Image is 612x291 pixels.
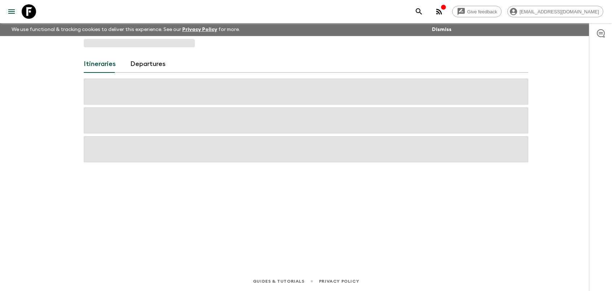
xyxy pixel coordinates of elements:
[430,25,453,35] button: Dismiss
[130,56,166,73] a: Departures
[9,23,243,36] p: We use functional & tracking cookies to deliver this experience. See our for more.
[516,9,603,14] span: [EMAIL_ADDRESS][DOMAIN_NAME]
[507,6,603,17] div: [EMAIL_ADDRESS][DOMAIN_NAME]
[319,277,359,285] a: Privacy Policy
[84,56,116,73] a: Itineraries
[463,9,501,14] span: Give feedback
[253,277,305,285] a: Guides & Tutorials
[182,27,217,32] a: Privacy Policy
[452,6,502,17] a: Give feedback
[412,4,426,19] button: search adventures
[4,4,19,19] button: menu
